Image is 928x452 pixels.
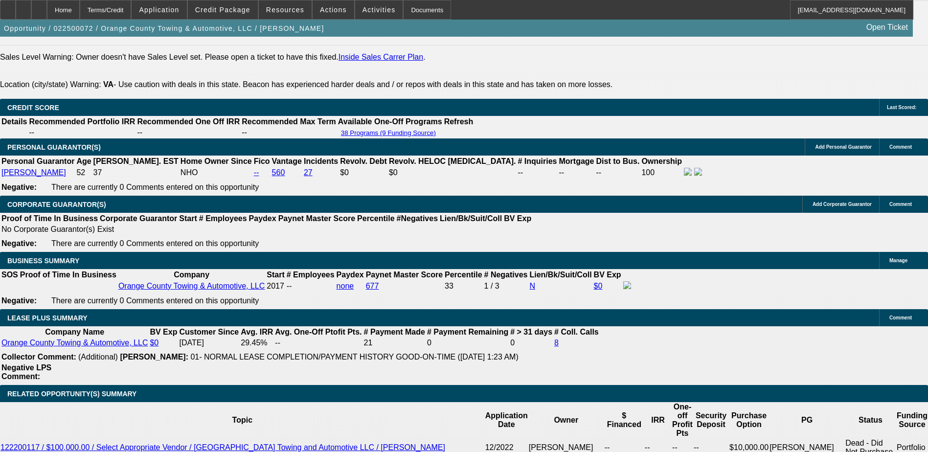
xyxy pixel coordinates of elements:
[180,167,252,178] td: NHO
[729,402,769,438] th: Purchase Option
[179,338,239,348] td: [DATE]
[845,402,896,438] th: Status
[320,6,347,14] span: Actions
[504,214,531,223] b: BV Exp
[139,6,179,14] span: Application
[889,202,912,207] span: Comment
[4,24,324,32] span: Opportunity / 022500072 / Orange County Towing & Automotive, LLC / [PERSON_NAME]
[195,6,250,14] span: Credit Package
[484,271,528,279] b: # Negatives
[594,282,603,290] a: $0
[93,167,179,178] td: 37
[887,105,917,110] span: Last Scored:
[388,167,517,178] td: $0
[389,157,516,165] b: Revolv. HELOC [MEDICAL_DATA].
[1,339,148,347] a: Orange County Towing & Automotive, LLC
[1,183,37,191] b: Negative:
[76,167,91,178] td: 52
[150,328,177,336] b: BV Exp
[338,117,443,127] th: Available One-Off Programs
[132,0,186,19] button: Application
[93,157,179,165] b: [PERSON_NAME]. EST
[528,402,604,438] th: Owner
[7,104,59,112] span: CREDIT SCORE
[397,214,438,223] b: #Negatives
[889,258,907,263] span: Manage
[594,271,621,279] b: BV Exp
[518,157,557,165] b: # Inquiries
[355,0,403,19] button: Activities
[241,117,337,127] th: Recommended Max Term
[337,271,364,279] b: Paydex
[362,6,396,14] span: Activities
[357,214,394,223] b: Percentile
[889,315,912,320] span: Comment
[274,338,362,348] td: --
[1,363,51,381] b: Negative LPS Comment:
[440,214,502,223] b: Lien/Bk/Suit/Coll
[259,0,312,19] button: Resources
[287,282,292,290] span: --
[769,402,845,438] th: PG
[366,282,379,290] a: 677
[1,117,27,127] th: Details
[272,157,302,165] b: Vantage
[693,402,729,438] th: Security Deposit
[20,270,117,280] th: Proof of Time In Business
[684,168,692,176] img: facebook-icon.png
[120,353,188,361] b: [PERSON_NAME]:
[445,271,482,279] b: Percentile
[694,168,702,176] img: linkedin-icon.png
[103,80,113,89] b: VA
[1,270,19,280] th: SOS
[427,328,508,336] b: # Payment Remaining
[1,225,536,234] td: No Corporate Guarantor(s) Exist
[340,157,387,165] b: Revolv. Debt
[559,157,594,165] b: Mortgage
[1,168,66,177] a: [PERSON_NAME]
[304,157,338,165] b: Incidents
[118,282,265,290] a: Orange County Towing & Automotive, LLC
[559,167,595,178] td: --
[241,128,337,137] td: --
[7,201,106,208] span: CORPORATE GUARANTOR(S)
[644,402,672,438] th: IRR
[813,202,872,207] span: Add Corporate Guarantor
[862,19,912,36] a: Open Ticket
[604,402,644,438] th: $ Financed
[510,338,553,348] td: 0
[596,167,640,178] td: --
[179,328,239,336] b: Customer Since
[100,214,177,223] b: Corporate Guarantor
[275,328,362,336] b: Avg. One-Off Ptofit Pts.
[529,282,535,290] a: N
[485,402,528,438] th: Application Date
[1,157,74,165] b: Personal Guarantor
[136,117,240,127] th: Recommended One Off IRR
[1,214,98,224] th: Proof of Time In Business
[337,282,354,290] a: none
[1,239,37,248] b: Negative:
[672,402,693,438] th: One-off Profit Pts
[304,168,313,177] a: 27
[190,353,518,361] span: 01- NORMAL LEASE COMPLETION/PAYMENT HISTORY GOOD-ON-TIME ([DATE] 1:23 AM)
[174,271,209,279] b: Company
[7,257,79,265] span: BUSINESS SUMMARY
[199,214,247,223] b: # Employees
[7,390,136,398] span: RELATED OPPORTUNITY(S) SUMMARY
[641,157,682,165] b: Ownership
[444,117,474,127] th: Refresh
[272,168,285,177] a: 560
[596,157,640,165] b: Dist to Bus.
[896,402,928,438] th: Funding Source
[45,328,104,336] b: Company Name
[181,157,252,165] b: Home Owner Since
[267,271,284,279] b: Start
[266,281,285,292] td: 2017
[623,281,631,289] img: facebook-icon.png
[254,157,270,165] b: Fico
[103,80,612,89] label: - Use caution with deals in this state. Beacon has experienced harder deals and / or repos with d...
[76,157,91,165] b: Age
[51,239,259,248] span: There are currently 0 Comments entered on this opportunity
[254,168,259,177] a: --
